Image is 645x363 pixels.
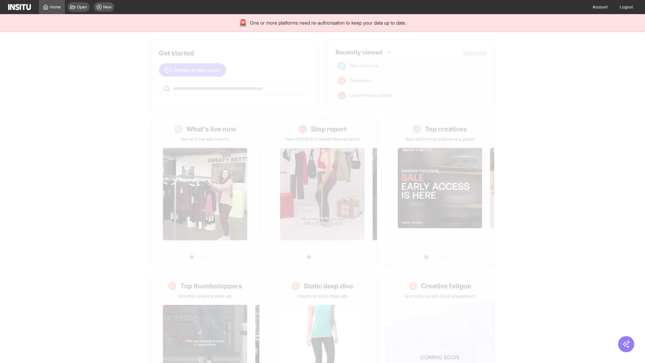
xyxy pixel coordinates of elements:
[250,19,406,26] span: One or more platforms need re-authorisation to keep your data up to date.
[77,4,87,10] span: Open
[50,4,61,10] span: Home
[239,18,247,28] div: 🚨
[8,4,31,10] img: Logo
[103,4,112,10] span: New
